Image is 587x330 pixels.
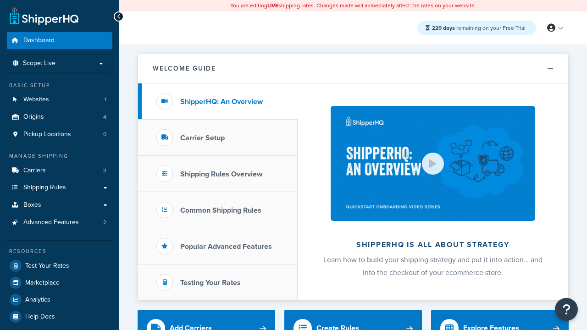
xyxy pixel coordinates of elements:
[7,32,112,49] a: Dashboard
[23,184,66,192] span: Shipping Rules
[180,206,261,214] h3: Common Shipping Rules
[25,262,69,270] span: Test Your Rates
[432,24,455,32] strong: 229 days
[103,219,106,226] span: 2
[7,126,112,143] li: Pickup Locations
[23,37,55,44] span: Dashboard
[23,167,46,175] span: Carriers
[23,219,79,226] span: Advanced Features
[7,197,112,214] a: Boxes
[23,131,71,138] span: Pickup Locations
[180,134,225,142] h3: Carrier Setup
[7,214,112,231] li: Advanced Features
[103,167,106,175] span: 3
[555,298,578,321] button: Open Resource Center
[7,126,112,143] a: Pickup Locations0
[7,247,112,255] div: Resources
[153,65,216,72] h2: Welcome Guide
[23,113,44,121] span: Origins
[25,313,55,321] span: Help Docs
[23,201,41,209] span: Boxes
[25,296,50,304] span: Analytics
[25,279,60,287] span: Marketplace
[105,96,106,104] span: 1
[322,241,544,249] h2: ShipperHQ is all about strategy
[7,91,112,108] a: Websites1
[7,258,112,274] a: Test Your Rates
[331,106,535,221] img: ShipperHQ is all about strategy
[103,131,106,138] span: 0
[180,242,272,251] h3: Popular Advanced Features
[180,98,263,106] h3: ShipperHQ: An Overview
[323,254,543,278] span: Learn how to build your shipping strategy and put it into action… and into the checkout of your e...
[7,308,112,325] a: Help Docs
[23,96,49,104] span: Websites
[138,54,568,83] button: Welcome Guide
[267,1,278,10] b: LIVE
[103,113,106,121] span: 4
[7,91,112,108] li: Websites
[432,24,526,32] span: remaining on your Free Trial
[7,82,112,89] div: Basic Setup
[180,279,241,287] h3: Testing Your Rates
[7,275,112,291] a: Marketplace
[7,109,112,126] li: Origins
[7,179,112,196] a: Shipping Rules
[7,162,112,179] li: Carriers
[7,214,112,231] a: Advanced Features2
[7,152,112,160] div: Manage Shipping
[7,291,112,308] a: Analytics
[7,109,112,126] a: Origins4
[180,170,262,178] h3: Shipping Rules Overview
[7,162,112,179] a: Carriers3
[23,60,55,67] span: Scope: Live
